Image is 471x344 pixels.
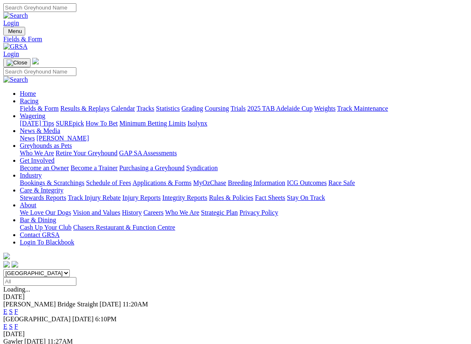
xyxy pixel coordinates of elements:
[119,164,185,171] a: Purchasing a Greyhound
[56,149,118,157] a: Retire Your Greyhound
[3,36,468,43] a: Fields & Form
[20,209,71,216] a: We Love Our Dogs
[3,308,7,315] a: E
[3,43,28,50] img: GRSA
[201,209,238,216] a: Strategic Plan
[7,59,27,66] img: Close
[3,3,76,12] input: Search
[137,105,154,112] a: Tracks
[162,194,207,201] a: Integrity Reports
[3,76,28,83] img: Search
[20,105,468,112] div: Racing
[3,58,31,67] button: Toggle navigation
[86,179,131,186] a: Schedule of Fees
[20,224,468,231] div: Bar & Dining
[32,58,39,64] img: logo-grsa-white.png
[20,194,468,202] div: Care & Integrity
[20,105,59,112] a: Fields & Form
[193,179,226,186] a: MyOzChase
[20,149,468,157] div: Greyhounds as Pets
[68,194,121,201] a: Track Injury Rebate
[12,261,18,268] img: twitter.svg
[20,97,38,104] a: Racing
[20,112,45,119] a: Wagering
[9,323,13,330] a: S
[287,194,325,201] a: Stay On Track
[60,105,109,112] a: Results & Replays
[228,179,285,186] a: Breeding Information
[20,142,72,149] a: Greyhounds as Pets
[56,120,84,127] a: SUREpick
[73,224,175,231] a: Chasers Restaurant & Function Centre
[20,164,69,171] a: Become an Owner
[122,209,142,216] a: History
[3,253,10,259] img: logo-grsa-white.png
[182,105,203,112] a: Grading
[14,323,18,330] a: F
[20,127,60,134] a: News & Media
[3,12,28,19] img: Search
[20,172,42,179] a: Industry
[111,105,135,112] a: Calendar
[3,67,76,76] input: Search
[230,105,246,112] a: Trials
[20,157,54,164] a: Get Involved
[20,202,36,209] a: About
[20,149,54,157] a: Who We Are
[186,164,218,171] a: Syndication
[337,105,388,112] a: Track Maintenance
[123,301,148,308] span: 11:20AM
[314,105,336,112] a: Weights
[20,120,54,127] a: [DATE] Tips
[328,179,355,186] a: Race Safe
[209,194,253,201] a: Rules & Policies
[20,120,468,127] div: Wagering
[72,316,94,323] span: [DATE]
[20,216,56,223] a: Bar & Dining
[3,27,25,36] button: Toggle navigation
[20,209,468,216] div: About
[20,164,468,172] div: Get Involved
[165,209,199,216] a: Who We Are
[8,28,22,34] span: Menu
[247,105,312,112] a: 2025 TAB Adelaide Cup
[20,179,84,186] a: Bookings & Scratchings
[3,261,10,268] img: facebook.svg
[20,194,66,201] a: Stewards Reports
[156,105,180,112] a: Statistics
[3,277,76,286] input: Select date
[20,179,468,187] div: Industry
[3,323,7,330] a: E
[3,50,19,57] a: Login
[71,164,118,171] a: Become a Trainer
[255,194,285,201] a: Fact Sheets
[287,179,327,186] a: ICG Outcomes
[3,316,71,323] span: [GEOGRAPHIC_DATA]
[86,120,118,127] a: How To Bet
[20,187,64,194] a: Care & Integrity
[36,135,89,142] a: [PERSON_NAME]
[143,209,163,216] a: Careers
[187,120,207,127] a: Isolynx
[14,308,18,315] a: F
[3,286,30,293] span: Loading...
[95,316,117,323] span: 6:10PM
[20,90,36,97] a: Home
[205,105,229,112] a: Coursing
[73,209,120,216] a: Vision and Values
[119,149,177,157] a: GAP SA Assessments
[20,239,74,246] a: Login To Blackbook
[20,224,71,231] a: Cash Up Your Club
[20,135,35,142] a: News
[3,19,19,26] a: Login
[20,231,59,238] a: Contact GRSA
[3,301,98,308] span: [PERSON_NAME] Bridge Straight
[239,209,278,216] a: Privacy Policy
[9,308,13,315] a: S
[3,293,468,301] div: [DATE]
[119,120,186,127] a: Minimum Betting Limits
[99,301,121,308] span: [DATE]
[20,135,468,142] div: News & Media
[122,194,161,201] a: Injury Reports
